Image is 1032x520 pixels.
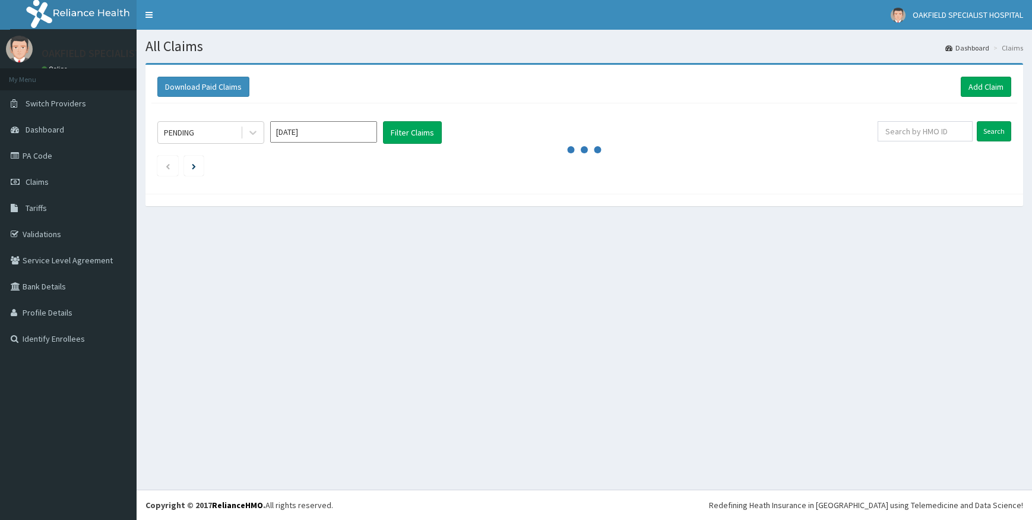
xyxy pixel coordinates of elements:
p: OAKFIELD SPECIALIST HOSPITAL [42,48,190,59]
svg: audio-loading [566,132,602,168]
span: Tariffs [26,203,47,213]
div: Redefining Heath Insurance in [GEOGRAPHIC_DATA] using Telemedicine and Data Science! [709,499,1023,511]
h1: All Claims [145,39,1023,54]
span: Switch Providers [26,98,86,109]
li: Claims [990,43,1023,53]
span: Claims [26,177,49,187]
button: Filter Claims [383,121,442,144]
input: Select Month and Year [270,121,377,143]
input: Search by HMO ID [878,121,973,141]
a: RelianceHMO [212,500,263,510]
a: Add Claim [961,77,1011,97]
a: Next page [192,160,196,171]
a: Dashboard [945,43,989,53]
span: Dashboard [26,124,64,135]
footer: All rights reserved. [137,490,1032,520]
img: User Image [6,36,33,62]
input: Search [977,121,1011,141]
strong: Copyright © 2017 . [145,500,265,510]
span: OAKFIELD SPECIALIST HOSPITAL [913,10,1023,20]
a: Online [42,65,70,73]
img: User Image [891,8,906,23]
button: Download Paid Claims [157,77,249,97]
div: PENDING [164,127,194,138]
a: Previous page [165,160,170,171]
